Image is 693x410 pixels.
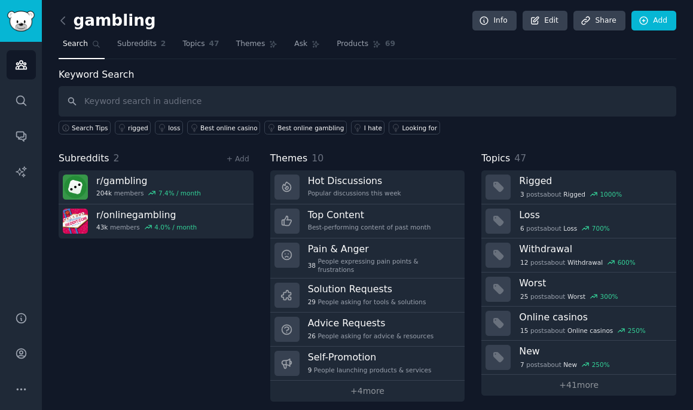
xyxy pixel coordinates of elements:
div: 300 % [600,292,618,301]
span: Themes [236,39,265,50]
span: 10 [312,152,323,164]
span: 26 [308,332,316,340]
a: Hot DiscussionsPopular discussions this week [270,170,465,204]
span: Products [337,39,368,50]
a: Themes [232,35,282,59]
h3: Rigged [519,175,668,187]
a: +41more [481,375,676,396]
a: Top ContentBest-performing content of past month [270,204,465,238]
a: Add [631,11,676,31]
span: 47 [209,39,219,50]
a: Withdrawal12postsaboutWithdrawal600% [481,238,676,273]
span: 3 [520,190,524,198]
a: Products69 [332,35,399,59]
div: 700 % [592,224,610,232]
span: 15 [520,326,528,335]
span: 38 [308,261,316,270]
div: rigged [128,124,148,132]
div: People asking for tools & solutions [308,298,426,306]
a: rigged [115,121,151,134]
a: Online casinos15postsaboutOnline casinos250% [481,307,676,341]
input: Keyword search in audience [59,86,676,117]
span: Themes [270,151,308,166]
a: Best online casino [187,121,260,134]
img: gambling [63,175,88,200]
div: members [96,189,201,197]
h3: Top Content [308,209,431,221]
a: Self-Promotion9People launching products & services [270,347,465,381]
span: 6 [520,224,524,232]
div: loss [168,124,180,132]
a: Solution Requests29People asking for tools & solutions [270,279,465,313]
span: Worst [567,292,585,301]
span: Subreddits [117,39,157,50]
h3: Withdrawal [519,243,668,255]
div: 7.4 % / month [158,189,201,197]
a: Search [59,35,105,59]
h3: Solution Requests [308,283,426,295]
div: post s about [519,223,610,234]
span: 43k [96,223,108,231]
a: Loss6postsaboutLoss700% [481,204,676,238]
div: post s about [519,291,619,302]
a: r/onlinegambling43kmembers4.0% / month [59,204,254,238]
h3: Pain & Anger [308,243,457,255]
a: +4more [270,381,465,402]
a: Worst25postsaboutWorst300% [481,273,676,307]
span: Search [63,39,88,50]
a: Edit [523,11,567,31]
span: Topics [182,39,204,50]
div: Best-performing content of past month [308,223,431,231]
div: 250 % [592,360,610,369]
button: Search Tips [59,121,111,134]
div: People launching products & services [308,366,432,374]
span: 29 [308,298,316,306]
img: GummySearch logo [7,11,35,32]
div: post s about [519,189,623,200]
h3: Loss [519,209,668,221]
a: Subreddits2 [113,35,170,59]
a: loss [155,121,183,134]
img: onlinegambling [63,209,88,234]
h3: Worst [519,277,668,289]
span: Ask [294,39,307,50]
a: New7postsaboutNew250% [481,341,676,375]
span: 69 [385,39,395,50]
div: Popular discussions this week [308,189,401,197]
h3: r/ gambling [96,175,201,187]
span: Search Tips [72,124,108,132]
span: Loss [563,224,577,232]
span: 9 [308,366,312,374]
h3: Hot Discussions [308,175,401,187]
span: 204k [96,189,112,197]
div: I hate [364,124,382,132]
a: Share [573,11,625,31]
h3: Self-Promotion [308,351,432,363]
span: New [563,360,577,369]
div: 250 % [628,326,646,335]
h3: New [519,345,668,357]
div: Looking for [402,124,437,132]
h3: Advice Requests [308,317,434,329]
div: post s about [519,257,636,268]
div: 600 % [618,258,636,267]
div: People asking for advice & resources [308,332,434,340]
h3: r/ onlinegambling [96,209,197,221]
a: Topics47 [178,35,223,59]
a: Pain & Anger38People expressing pain points & frustrations [270,238,465,279]
a: r/gambling204kmembers7.4% / month [59,170,254,204]
div: People expressing pain points & frustrations [308,257,457,274]
a: Ask [290,35,324,59]
h3: Online casinos [519,311,668,323]
a: + Add [227,155,249,163]
span: 12 [520,258,528,267]
a: Advice Requests26People asking for advice & resources [270,313,465,347]
span: 2 [161,39,166,50]
span: Online casinos [567,326,613,335]
div: members [96,223,197,231]
span: Withdrawal [567,258,603,267]
div: 4.0 % / month [154,223,197,231]
div: Best online gambling [277,124,344,132]
div: Best online casino [200,124,258,132]
a: Looking for [389,121,439,134]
